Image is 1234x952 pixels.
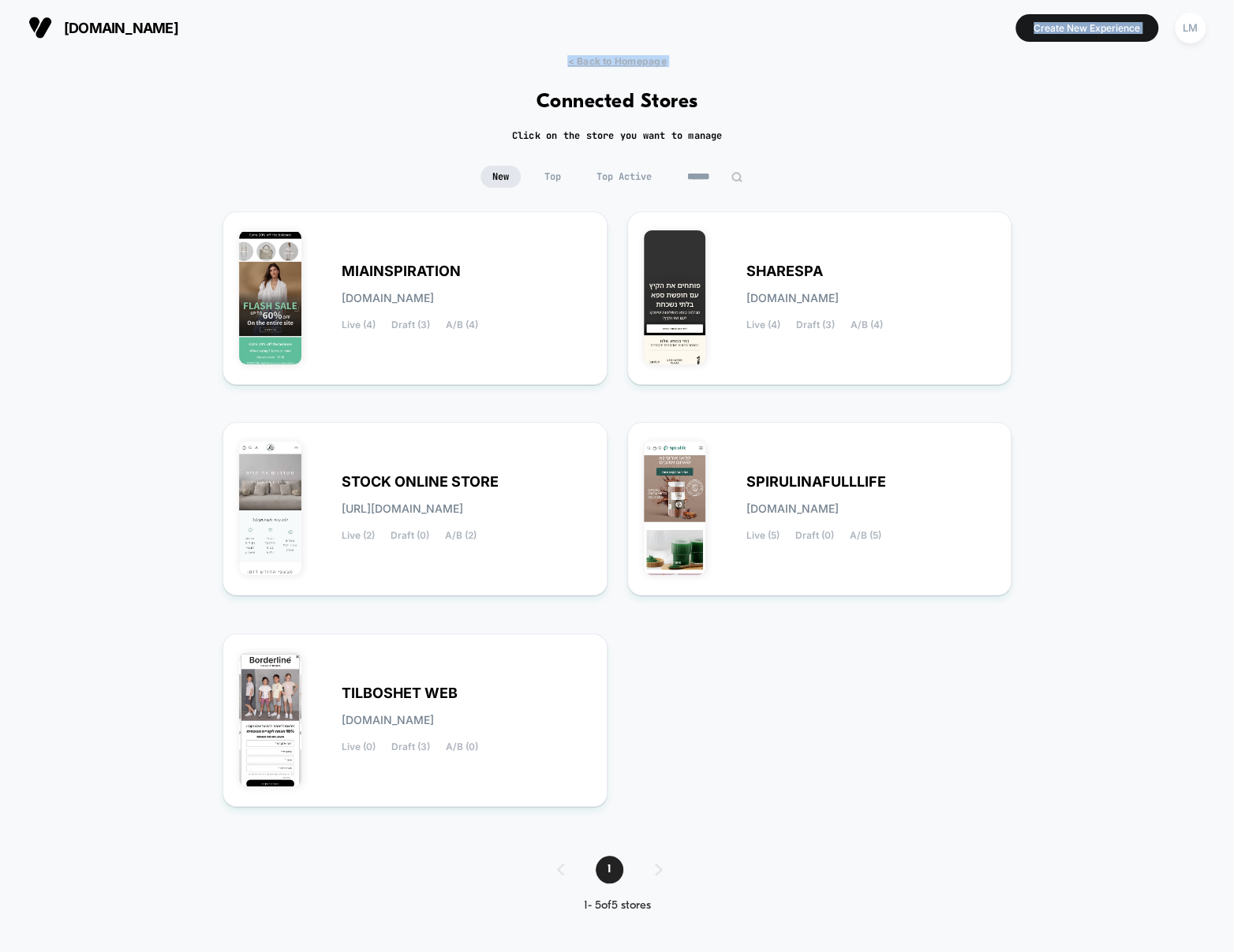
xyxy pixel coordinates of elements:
span: Draft (0) [795,530,834,541]
img: Visually logo [28,16,52,39]
span: [DOMAIN_NAME] [64,20,178,36]
span: Live (5) [746,530,780,541]
span: A/B (2) [445,530,477,541]
img: edit [731,171,742,183]
div: 1 - 5 of 5 stores [541,899,694,913]
span: Draft (3) [391,741,430,752]
span: A/B (5) [850,530,881,541]
button: Create New Experience [1015,14,1158,42]
h1: Connected Stores [537,91,698,114]
span: Live (4) [342,319,376,330]
span: A/B (4) [851,319,883,330]
img: TILBOSHET_WEB [239,652,301,786]
span: SHARESPA [746,266,823,277]
span: Draft (0) [391,530,429,541]
button: LM [1170,12,1210,44]
button: [DOMAIN_NAME] [24,15,183,40]
span: Draft (3) [796,319,835,330]
span: A/B (4) [446,319,478,330]
span: Top Active [585,166,664,188]
span: [DOMAIN_NAME] [342,715,434,726]
span: TILBOSHET WEB [342,688,458,699]
span: Draft (3) [391,319,430,330]
span: [DOMAIN_NAME] [746,503,839,514]
img: STOCK_ONLINE_STORE [239,441,301,575]
span: [DOMAIN_NAME] [342,293,434,304]
span: Live (0) [342,741,376,752]
span: New [481,166,521,188]
span: Live (4) [746,319,780,330]
span: A/B (0) [446,741,478,752]
span: SPIRULINAFULLLIFE [746,476,886,487]
h2: Click on the store you want to manage [512,129,723,142]
span: STOCK ONLINE STORE [342,476,499,487]
img: SPIRULINAFULLLIFE [644,441,706,575]
span: [URL][DOMAIN_NAME] [342,503,463,514]
span: 1 [596,856,623,883]
span: MIAINSPIRATION [342,266,461,277]
img: MIAINSPIRATION [239,230,301,364]
img: SHARESPA [644,230,706,364]
span: < Back to Homepage [567,55,666,67]
span: [DOMAIN_NAME] [746,293,839,304]
div: LM [1175,13,1206,43]
span: Top [533,166,573,188]
span: Live (2) [342,530,375,541]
